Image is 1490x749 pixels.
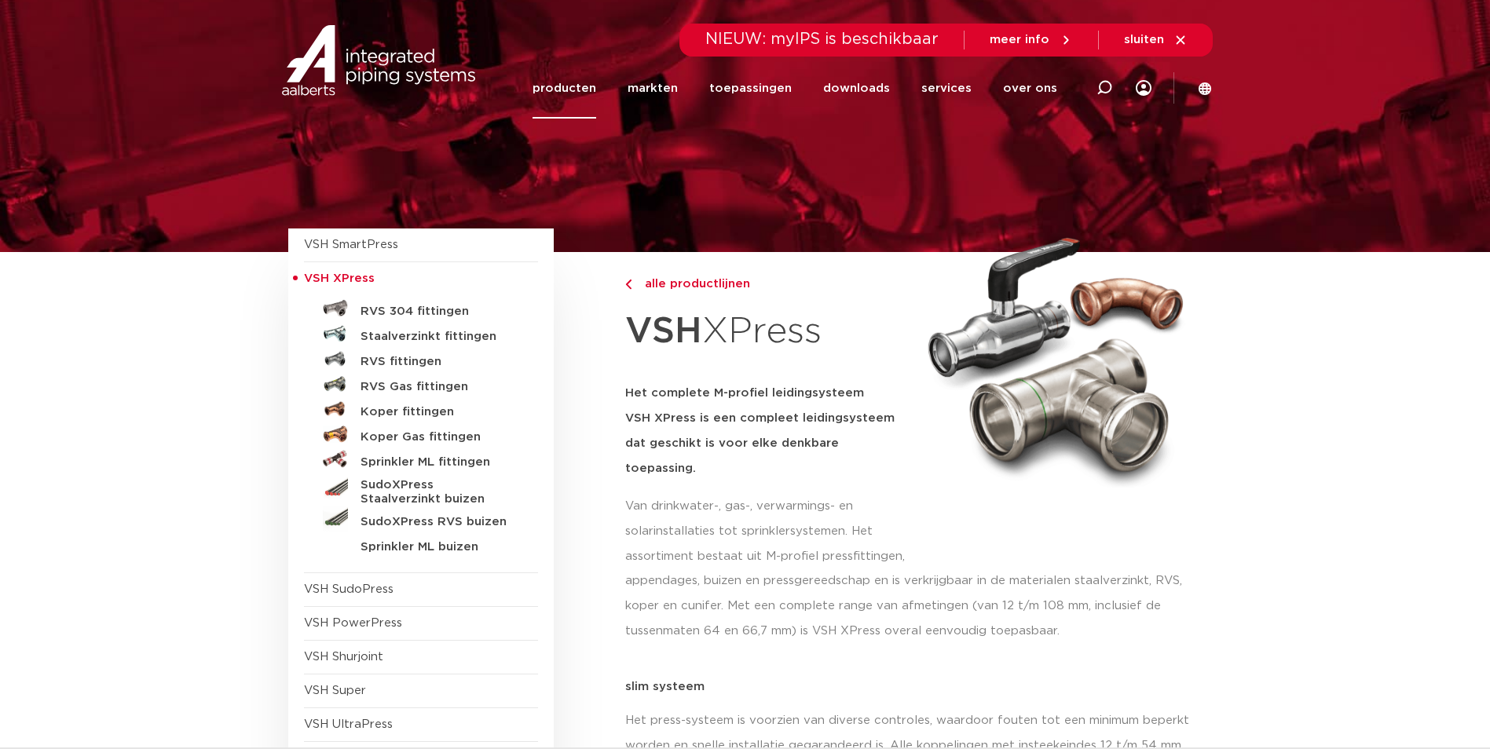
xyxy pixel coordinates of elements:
a: VSH PowerPress [304,617,402,629]
p: appendages, buizen en pressgereedschap en is verkrijgbaar in de materialen staalverzinkt, RVS, ko... [625,568,1203,644]
a: RVS Gas fittingen [304,371,538,396]
h5: RVS 304 fittingen [361,305,516,319]
a: producten [533,58,596,119]
nav: Menu [533,58,1057,119]
h1: XPress [625,301,910,362]
span: VSH XPress [304,272,375,284]
a: RVS fittingen [304,346,538,371]
h5: SudoXPress Staalverzinkt buizen [361,478,516,506]
a: sluiten [1124,33,1188,47]
a: over ons [1003,58,1057,119]
a: VSH SmartPress [304,239,398,250]
a: SudoXPress Staalverzinkt buizen [304,472,538,506]
a: markten [628,58,678,119]
span: meer info [990,34,1049,46]
a: RVS 304 fittingen [304,296,538,321]
span: NIEUW: myIPS is beschikbaar [705,31,939,47]
h5: Koper fittingen [361,405,516,419]
a: alle productlijnen [625,275,910,294]
a: toepassingen [709,58,792,119]
div: my IPS [1136,71,1151,105]
a: meer info [990,33,1073,47]
h5: Sprinkler ML buizen [361,540,516,554]
h5: SudoXPress RVS buizen [361,515,516,529]
a: SudoXPress RVS buizen [304,506,538,532]
h5: Staalverzinkt fittingen [361,330,516,344]
h5: Sprinkler ML fittingen [361,455,516,469]
a: downloads [823,58,890,119]
a: Sprinkler ML fittingen [304,447,538,472]
h5: RVS fittingen [361,355,516,369]
h5: Koper Gas fittingen [361,430,516,444]
h5: RVS Gas fittingen [361,380,516,394]
strong: VSH [625,313,702,349]
p: slim systeem [625,681,1203,692]
a: Sprinkler ML buizen [304,532,538,557]
span: alle productlijnen [635,278,750,290]
p: Van drinkwater-, gas-, verwarmings- en solarinstallaties tot sprinklersystemen. Het assortiment b... [625,494,910,569]
img: chevron-right.svg [625,280,632,290]
a: Koper Gas fittingen [304,422,538,447]
a: VSH UltraPress [304,718,393,730]
a: Koper fittingen [304,396,538,422]
h5: Het complete M-profiel leidingsysteem VSH XPress is een compleet leidingsysteem dat geschikt is v... [625,381,910,481]
a: services [921,58,972,119]
a: Staalverzinkt fittingen [304,321,538,346]
a: VSH SudoPress [304,583,394,595]
a: VSH Super [304,685,366,696]
span: sluiten [1124,34,1164,46]
a: VSH Shurjoint [304,651,383,663]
